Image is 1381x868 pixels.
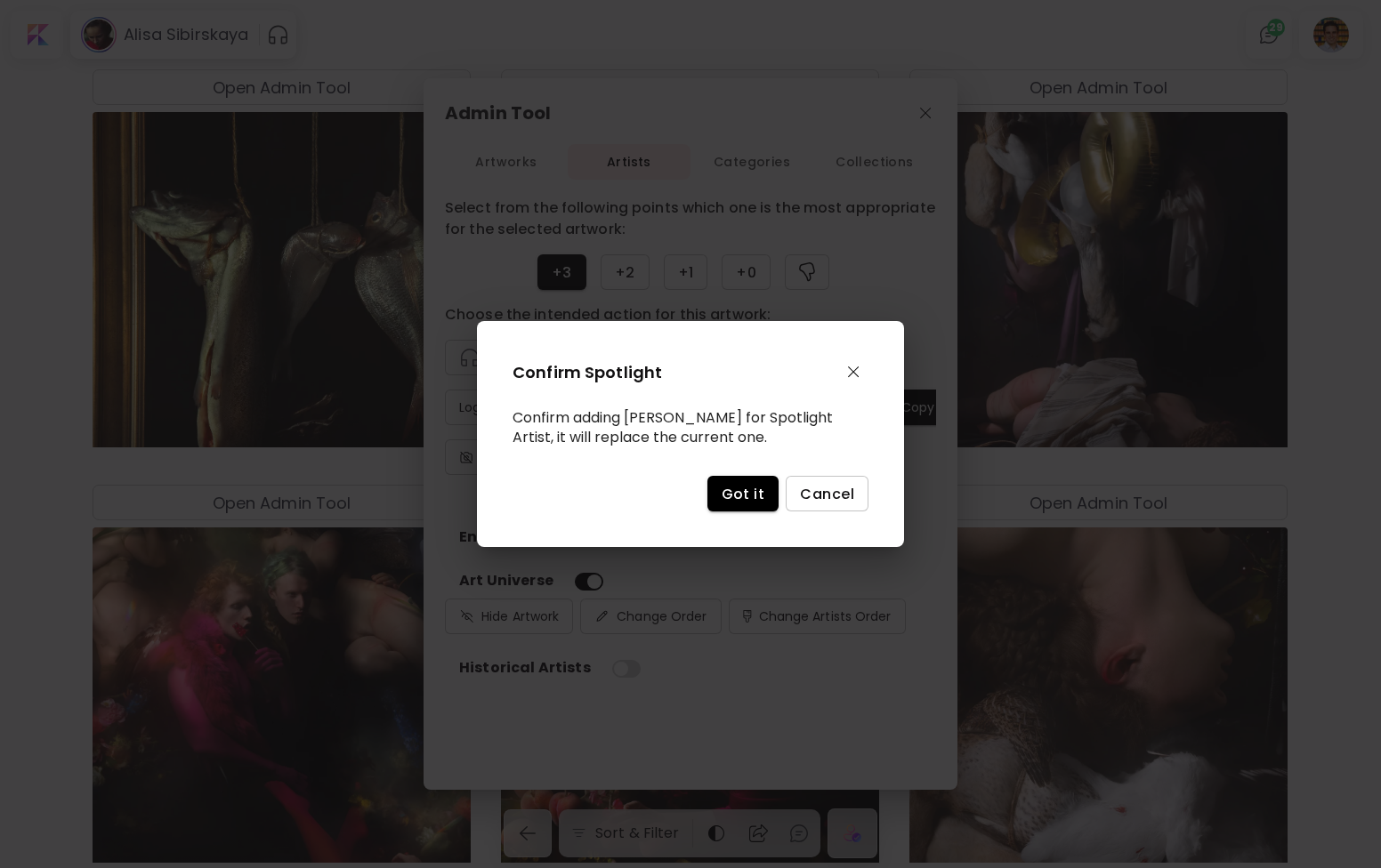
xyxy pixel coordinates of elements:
[838,357,868,387] button: close
[707,476,779,511] button: Got it
[843,361,864,382] img: close
[786,476,868,511] button: Cancel
[800,485,854,503] span: Cancel
[513,360,779,384] h2: Confirm Spotlight
[722,485,765,503] span: Got it
[513,408,868,447] div: Confirm adding [PERSON_NAME] for Spotlight Artist, it will replace the current one.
